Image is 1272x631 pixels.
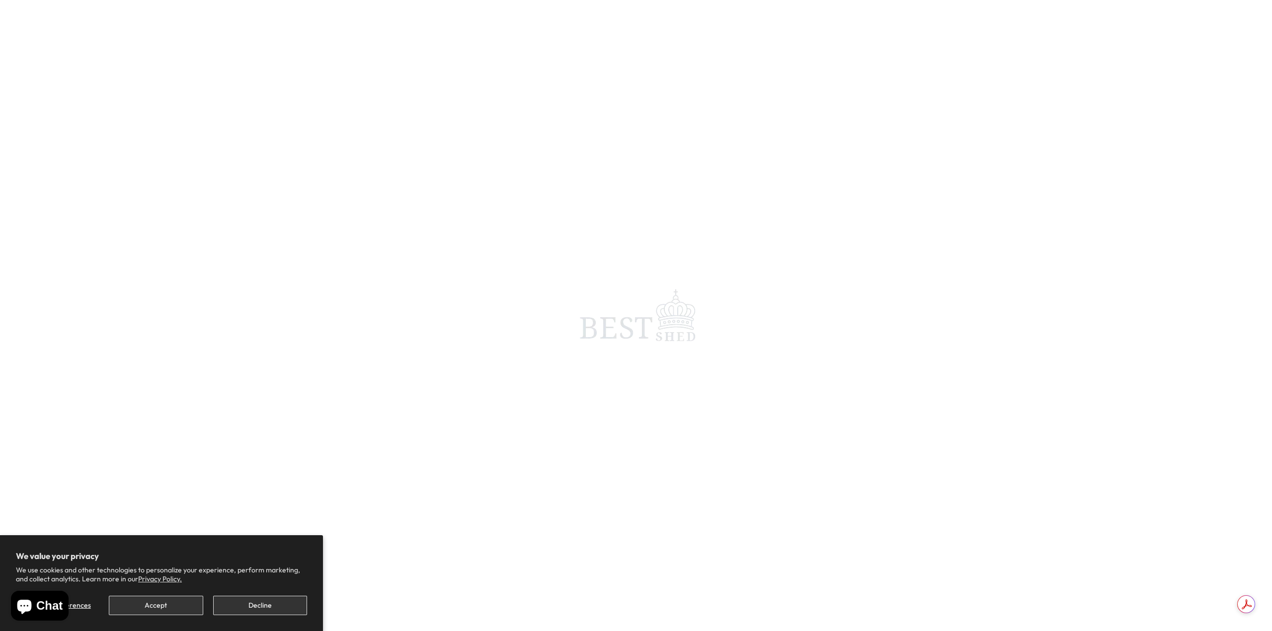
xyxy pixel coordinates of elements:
inbox-online-store-chat: Shopify online store chat [8,591,72,623]
p: We use cookies and other technologies to personalize your experience, perform marketing, and coll... [16,565,307,583]
a: Privacy Policy. [138,574,182,583]
h2: We value your privacy [16,551,307,561]
button: Accept [109,596,203,615]
button: Decline [213,596,307,615]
